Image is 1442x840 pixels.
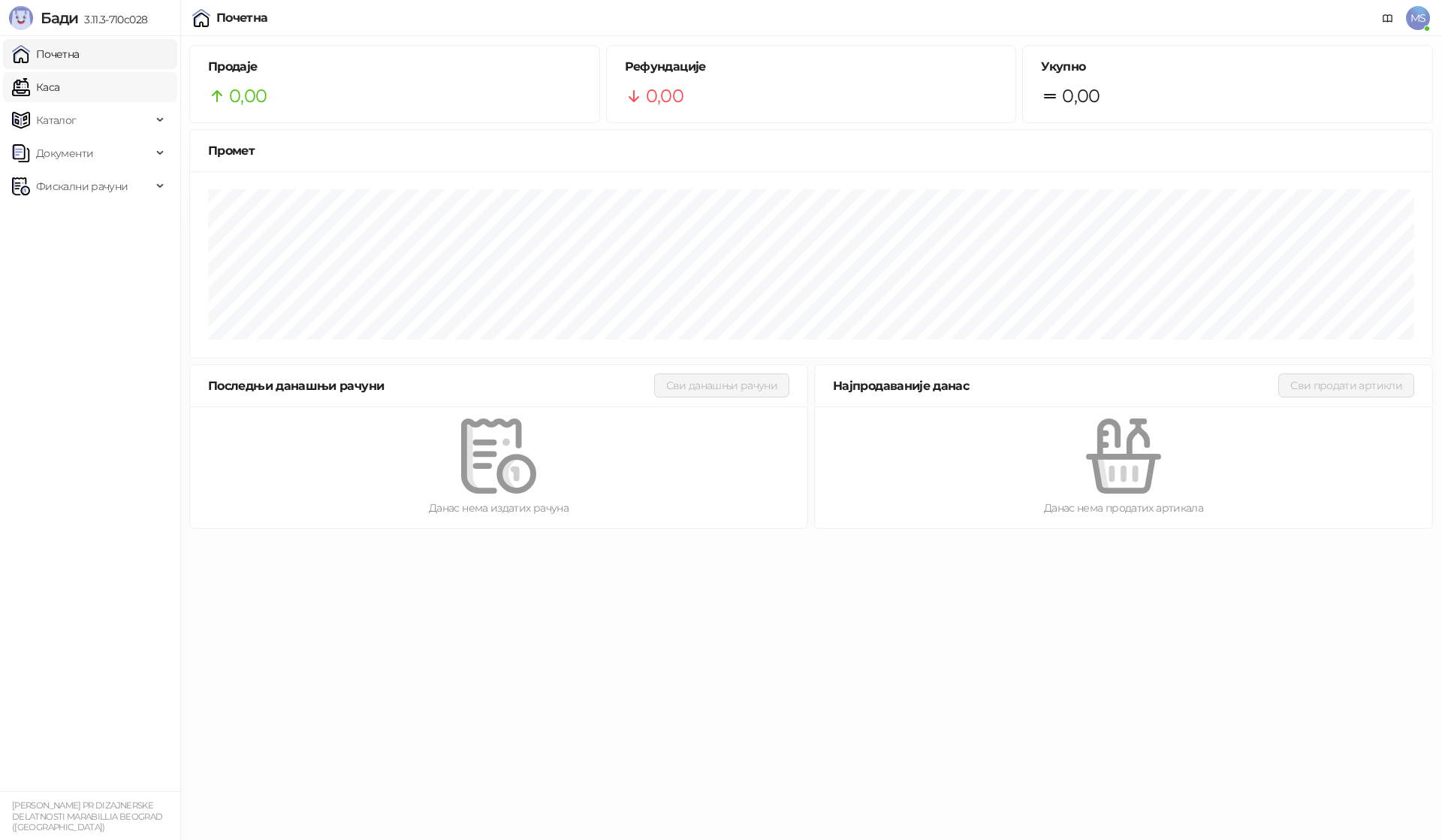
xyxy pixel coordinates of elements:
[229,82,267,110] span: 0,00
[839,500,1408,516] div: Данас нема продатих артикала
[41,9,78,27] span: Бади
[1062,82,1100,110] span: 0,00
[12,39,80,69] a: Почетна
[208,376,654,395] div: Последњи данашњи рачуни
[36,105,77,135] span: Каталог
[36,171,128,201] span: Фискални рачуни
[833,376,1278,395] div: Најпродаваније данас
[9,6,33,30] img: Logo
[208,141,1414,160] div: Промет
[625,58,998,76] h5: Рефундације
[1278,373,1414,397] button: Сви продати артикли
[214,500,783,516] div: Данас нема издатих рачуна
[216,12,268,24] div: Почетна
[1376,6,1400,30] a: Документација
[646,82,683,110] span: 0,00
[12,72,59,102] a: Каса
[208,58,581,76] h5: Продаје
[36,138,93,168] span: Документи
[654,373,789,397] button: Сви данашњи рачуни
[12,800,162,832] small: [PERSON_NAME] PR DIZAJNERSKE DELATNOSTI MARABILLIA BEOGRAD ([GEOGRAPHIC_DATA])
[78,13,147,26] span: 3.11.3-710c028
[1041,58,1414,76] h5: Укупно
[1406,6,1430,30] span: MS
